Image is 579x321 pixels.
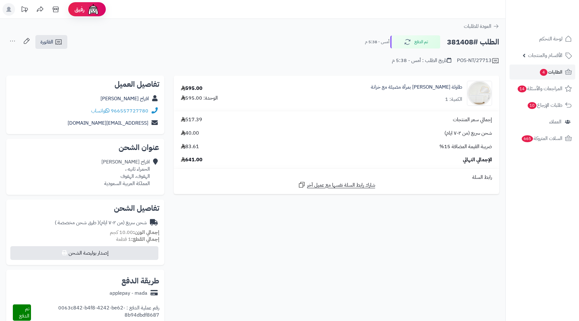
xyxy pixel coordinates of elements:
small: 1 قطعة [116,236,159,243]
span: 641.00 [181,156,202,163]
div: 595.00 [181,85,202,92]
strong: إجمالي القطع: [131,236,159,243]
a: العملاء [510,114,575,129]
div: تاريخ الطلب : أمس - 5:38 م [392,57,451,64]
span: رفيق [74,6,85,13]
h2: الطلب #381408 [447,36,499,49]
span: المراجعات والأسئلة [517,84,562,93]
img: ai-face.png [87,3,100,16]
span: السلات المتروكة [521,134,562,143]
a: [EMAIL_ADDRESS][DOMAIN_NAME] [68,119,148,127]
span: 4 [540,69,547,76]
span: الإجمالي النهائي [463,156,492,163]
span: 517.39 [181,116,202,123]
button: إصدار بوليصة الشحن [10,246,158,260]
button: تم الدفع [390,35,440,49]
a: المراجعات والأسئلة14 [510,81,575,96]
a: الفاتورة [35,35,67,49]
a: الطلبات4 [510,65,575,80]
h2: تفاصيل الشحن [11,205,159,212]
small: أمس - 5:38 م [365,39,389,45]
a: واتساب [91,107,110,115]
span: ( طرق شحن مخصصة ) [55,219,99,226]
a: طاولة [PERSON_NAME] بمرآة مضيئة مع خزانة [371,84,462,91]
div: رقم عملية الدفع : 0063c842-b4f8-4242-be62-8b94dbdf8687 [31,304,159,321]
span: شحن سريع (من ٢-٧ ايام) [444,130,492,137]
div: افراح [PERSON_NAME] الحمراء ثانيه ، الهفوف، الهفوف المملكة العربية السعودية [101,158,150,187]
span: الفاتورة [40,38,53,46]
div: applepay - mada [110,290,147,297]
span: الأقسام والمنتجات [528,51,562,60]
a: 966557727780 [111,107,148,115]
span: العملاء [549,117,561,126]
span: إجمالي سعر المنتجات [453,116,492,123]
h2: عنوان الشحن [11,144,159,151]
h2: تفاصيل العميل [11,80,159,88]
a: شارك رابط السلة نفسها مع عميل آخر [298,181,375,189]
span: طلبات الإرجاع [527,101,562,110]
span: 10 [528,102,536,109]
span: لوحة التحكم [539,34,562,43]
span: الطلبات [539,68,562,76]
img: 1753514452-1-90x90.jpg [467,81,492,106]
span: 14 [518,85,526,92]
span: تم الدفع [19,305,29,320]
small: 10.00 كجم [110,229,159,236]
h2: طريقة الدفع [121,277,159,285]
span: شارك رابط السلة نفسها مع عميل آخر [307,182,375,189]
a: العودة للطلبات [464,23,499,30]
div: رابط السلة [176,174,497,181]
strong: إجمالي الوزن: [133,229,159,236]
a: افراح [PERSON_NAME] [100,95,149,102]
a: السلات المتروكة665 [510,131,575,146]
div: الوحدة: 595.00 [181,95,218,102]
a: تحديثات المنصة [17,3,32,17]
div: شحن سريع (من ٢-٧ ايام) [55,219,147,226]
div: الكمية: 1 [445,96,462,103]
span: 40.00 [181,130,199,137]
span: 665 [522,135,533,142]
span: العودة للطلبات [464,23,491,30]
a: طلبات الإرجاع10 [510,98,575,113]
div: POS-NT/27713 [457,57,499,65]
span: ضريبة القيمة المضافة 15% [439,143,492,150]
a: لوحة التحكم [510,31,575,46]
span: 83.61 [181,143,199,150]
